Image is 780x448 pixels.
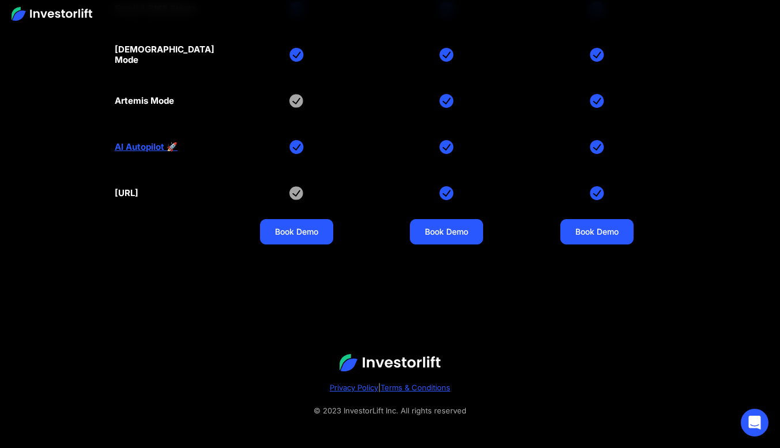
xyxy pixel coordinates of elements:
[560,219,634,244] a: Book Demo
[23,404,757,417] div: © 2023 InvestorLift Inc. All rights reserved
[115,142,178,152] a: AI Autopilot 🚀
[115,96,174,106] div: Artemis Mode
[741,409,768,436] div: Open Intercom Messenger
[115,44,214,65] div: [DEMOGRAPHIC_DATA] Mode
[23,381,757,394] div: |
[260,219,333,244] a: Book Demo
[410,219,483,244] a: Book Demo
[380,383,450,392] a: Terms & Conditions
[115,188,138,198] div: [URL]
[330,383,378,392] a: Privacy Policy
